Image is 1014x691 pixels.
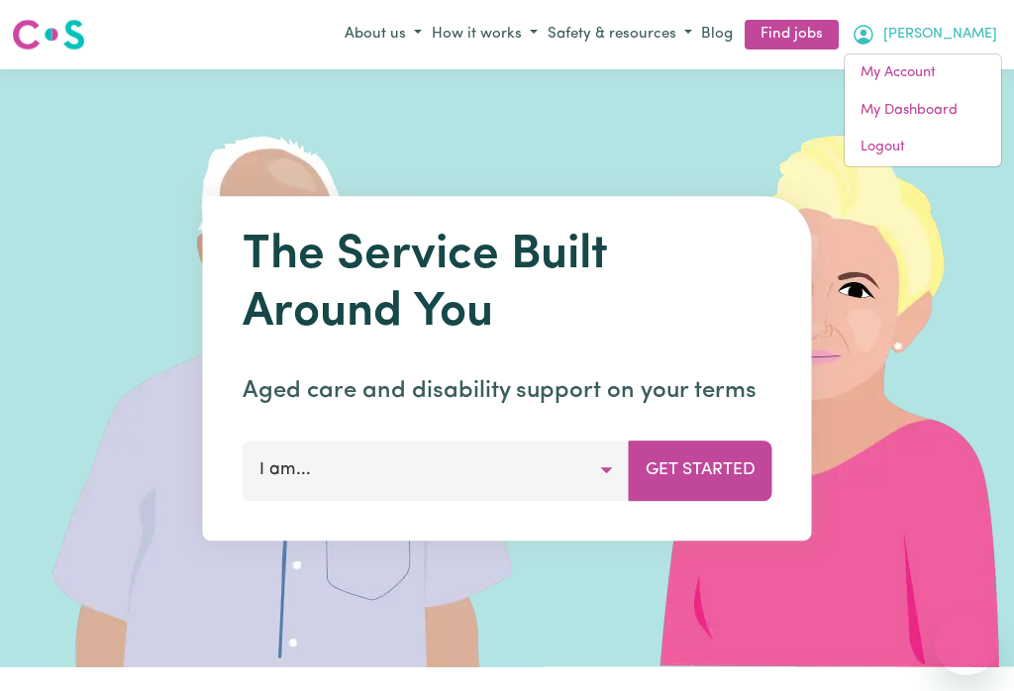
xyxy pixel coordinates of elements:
button: Get Started [629,441,772,500]
button: About us [340,19,427,51]
button: Safety & resources [543,19,697,51]
h1: The Service Built Around You [243,228,772,342]
a: Careseekers logo [12,12,85,57]
iframe: Button to launch messaging window [935,612,998,675]
a: My Dashboard [845,92,1001,130]
p: Aged care and disability support on your terms [243,373,772,409]
a: My Account [845,54,1001,92]
button: How it works [427,19,543,51]
a: Blog [697,20,737,50]
span: [PERSON_NAME] [883,24,997,46]
img: Careseekers logo [12,17,85,52]
button: My Account [847,18,1002,51]
a: Logout [845,129,1001,166]
div: My Account [844,53,1002,167]
a: Find jobs [745,20,839,50]
button: I am... [243,441,630,500]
